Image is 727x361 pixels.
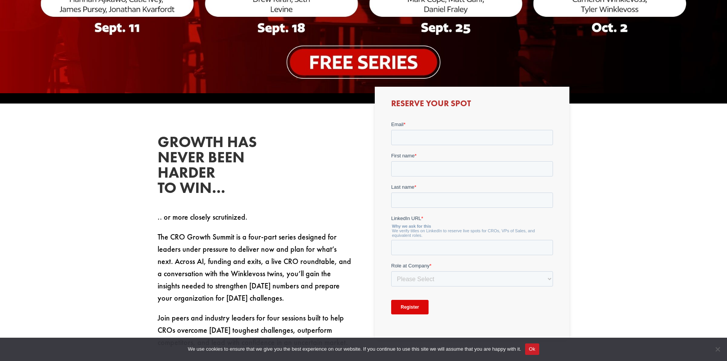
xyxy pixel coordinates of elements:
span: .. or more closely scrutinized. [158,212,247,222]
h3: Reserve Your Spot [391,99,553,112]
span: The CRO Growth Summit is a four-part series designed for leaders under pressure to deliver now an... [158,232,351,303]
h2: Growth has never been harder to win… [158,134,272,199]
span: We use cookies to ensure that we give you the best experience on our website. If you continue to ... [188,345,521,353]
span: Join peers and industry leaders for four sessions built to help CROs overcome [DATE] toughest cha... [158,313,348,347]
iframe: Form 0 [391,121,553,328]
button: Ok [525,343,539,355]
span: No [714,345,721,353]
